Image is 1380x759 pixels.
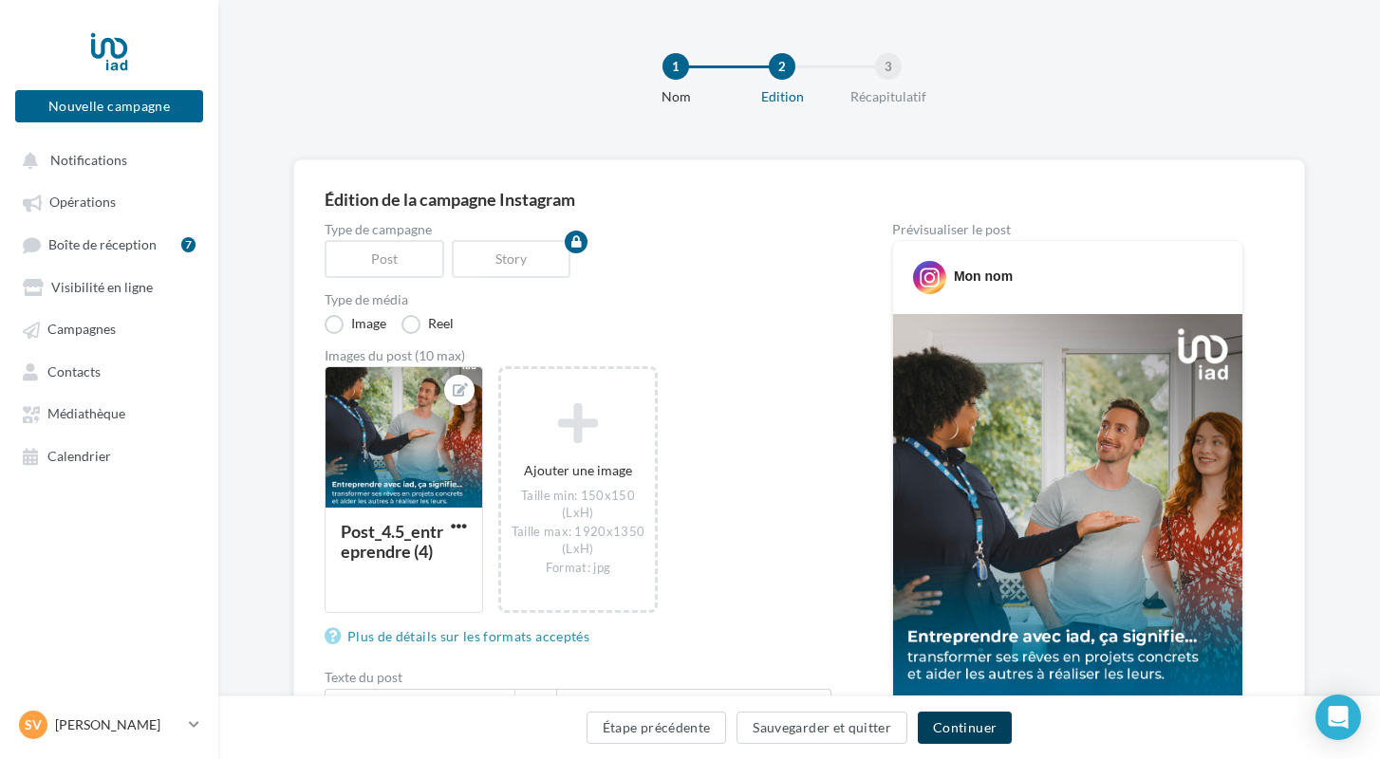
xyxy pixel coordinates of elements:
[11,438,207,472] a: Calendrier
[50,152,127,168] span: Notifications
[401,315,454,334] label: Reel
[662,53,689,80] div: 1
[615,87,737,106] div: Nom
[326,690,514,722] button: Champs personnalisés
[325,349,831,362] div: Images du post (10 max)
[721,87,843,106] div: Edition
[325,315,386,334] label: Image
[47,363,101,379] span: Contacts
[11,142,199,176] button: Notifications
[11,227,207,262] a: Boîte de réception7
[15,90,203,122] button: Nouvelle campagne
[828,87,949,106] div: Récapitulatif
[587,712,727,744] button: Étape précédente
[25,715,42,734] span: Sv
[918,712,1012,744] button: Continuer
[11,354,207,388] a: Contacts
[325,293,831,306] label: Type de média
[48,236,157,252] span: Boîte de réception
[325,625,597,648] a: Plus de détails sur les formats acceptés
[11,184,207,218] a: Opérations
[737,712,907,744] button: Sauvegarder et quitter
[341,521,443,562] div: Post_4.5_entreprendre (4)
[47,448,111,464] span: Calendrier
[181,237,196,252] div: 7
[11,311,207,345] a: Campagnes
[954,267,1013,286] div: Mon nom
[11,396,207,430] a: Médiathèque
[325,223,831,236] label: Type de campagne
[49,194,116,211] span: Opérations
[47,406,125,422] span: Médiathèque
[875,53,902,80] div: 3
[11,269,207,304] a: Visibilité en ligne
[55,715,181,734] p: [PERSON_NAME]
[325,671,831,684] label: Texte du post
[47,322,116,338] span: Campagnes
[769,53,795,80] div: 2
[15,707,203,743] a: Sv [PERSON_NAME]
[892,223,1243,236] div: Prévisualiser le post
[325,191,1274,208] div: Édition de la campagne Instagram
[51,279,153,295] span: Visibilité en ligne
[1315,694,1361,740] div: Open Intercom Messenger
